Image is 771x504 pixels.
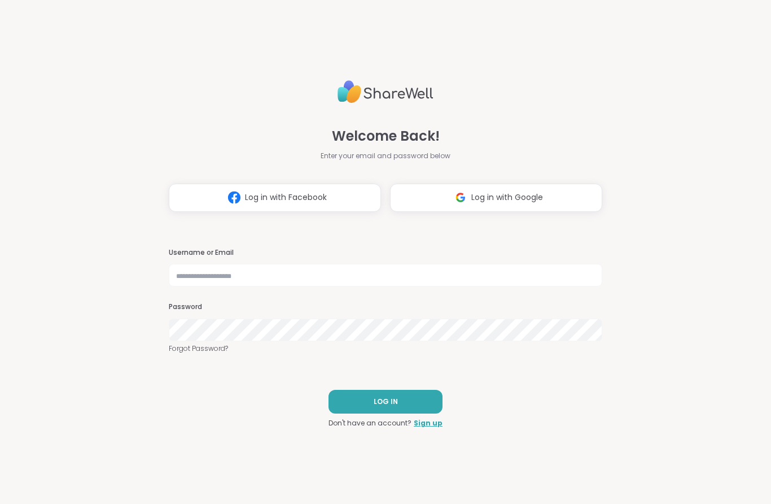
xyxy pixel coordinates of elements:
a: Forgot Password? [169,344,602,354]
a: Sign up [414,418,443,428]
span: LOG IN [374,397,398,407]
span: Log in with Facebook [245,192,327,203]
button: Log in with Facebook [169,184,381,212]
h3: Username or Email [169,248,602,258]
button: LOG IN [328,390,443,414]
button: Log in with Google [390,184,602,212]
img: ShareWell Logomark [224,187,245,208]
span: Enter your email and password below [321,151,450,161]
span: Don't have an account? [328,418,411,428]
span: Log in with Google [471,192,543,203]
img: ShareWell Logo [338,76,433,108]
span: Welcome Back! [332,126,440,146]
h3: Password [169,302,602,312]
img: ShareWell Logomark [450,187,471,208]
